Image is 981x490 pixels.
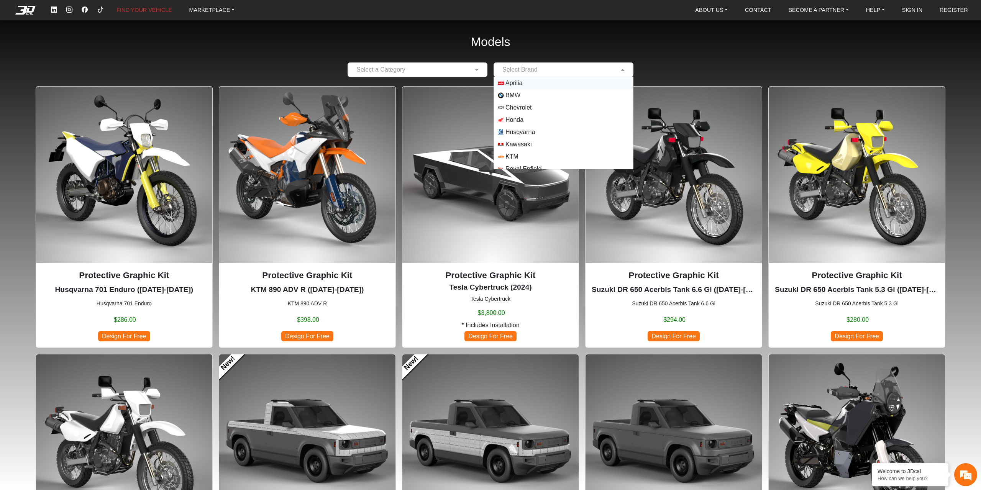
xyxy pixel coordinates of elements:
img: KTM [498,154,504,160]
p: Protective Graphic Kit [42,269,206,282]
div: Suzuki DR 650 Acerbis Tank 6.6 Gl [585,86,762,348]
span: $3,800.00 [477,308,505,318]
a: REGISTER [937,3,971,16]
span: We're online! [44,90,106,163]
span: * Includes Installation [461,321,519,330]
p: KTM 890 ADV R (2023-2025) [225,284,389,295]
img: DR 650Acerbis Tank 6.6 Gl1996-2024 [586,87,762,263]
img: Honda [498,117,504,123]
span: $286.00 [114,315,136,324]
span: Design For Free [98,331,150,341]
span: Kawasaki [505,140,532,149]
small: Suzuki DR 650 Acerbis Tank 6.6 Gl [592,300,756,308]
span: Design For Free [648,331,700,341]
small: Tesla Cybertruck [408,295,573,303]
img: Royal Enfield [498,166,504,172]
p: Protective Graphic Kit [775,269,939,282]
div: Articles [98,226,146,250]
p: Husqvarna 701 Enduro (2016-2024) [42,284,206,295]
span: $398.00 [297,315,319,324]
p: Suzuki DR 650 Acerbis Tank 6.6 Gl (1996-2024) [592,284,756,295]
span: BMW [505,91,520,100]
p: Suzuki DR 650 Acerbis Tank 5.3 Gl (1996-2024) [775,284,939,295]
div: Navigation go back [8,39,20,51]
p: Protective Graphic Kit [225,269,389,282]
span: Husqvarna [505,128,535,137]
img: BMW [498,92,504,98]
span: KTM [505,152,518,161]
div: Tesla Cybertruck [402,86,579,348]
textarea: Type your message and hit 'Enter' [4,200,146,226]
img: 890 ADV R null2023-2025 [219,87,395,263]
p: Tesla Cybertruck (2024) [408,282,573,293]
img: 701 Enduronull2016-2024 [36,87,212,263]
span: $294.00 [663,315,686,324]
h2: Models [471,25,510,59]
span: Royal Enfield [505,164,541,174]
div: Minimize live chat window [126,4,144,22]
p: Protective Graphic Kit [592,269,756,282]
a: ABOUT US [692,3,731,16]
div: FAQs [51,226,99,250]
a: FIND YOUR VEHICLE [113,3,175,16]
a: New! [213,348,244,379]
img: Husqvarna [498,129,504,135]
p: How can we help you? [878,475,943,481]
span: Honda [505,115,523,125]
a: SIGN IN [899,3,926,16]
ng-dropdown-panel: Options List [494,77,633,169]
img: Aprilia [498,80,504,86]
span: $280.00 [846,315,869,324]
img: DR 650Acerbis Tank 5.3 Gl1996-2024 [769,87,945,263]
a: MARKETPLACE [186,3,238,16]
p: Protective Graphic Kit [408,269,573,282]
div: KTM 890 ADV R [219,86,396,348]
span: Design For Free [831,331,883,341]
div: Welcome to 3Dcal [878,468,943,474]
span: Aprilia [505,79,522,88]
img: Chevrolet [498,105,504,111]
div: Suzuki DR 650 Acerbis Tank 5.3 Gl [768,86,945,348]
div: Husqvarna 701 Enduro [36,86,213,348]
span: Chevrolet [505,103,532,112]
small: KTM 890 ADV R [225,300,389,308]
span: Design For Free [464,331,517,341]
span: Conversation [4,240,51,245]
a: BECOME A PARTNER [785,3,851,16]
small: Suzuki DR 650 Acerbis Tank 5.3 Gl [775,300,939,308]
div: Chat with us now [51,40,140,50]
a: New! [396,348,427,379]
img: Cybertrucknull2024 [402,87,579,263]
span: Design For Free [281,331,333,341]
img: Kawasaki [498,141,504,147]
a: CONTACT [742,3,774,16]
small: Husqvarna 701 Enduro [42,300,206,308]
a: HELP [863,3,888,16]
